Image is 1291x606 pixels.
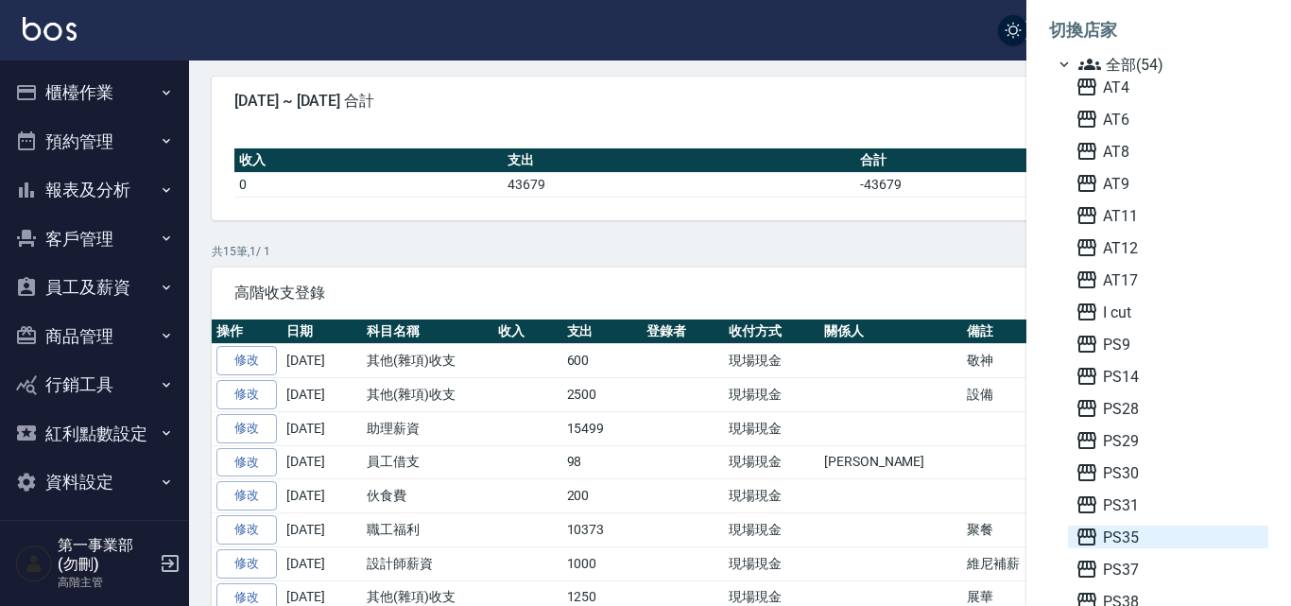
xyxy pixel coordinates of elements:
[1076,429,1261,452] span: PS29
[1076,558,1261,580] span: PS37
[1076,172,1261,195] span: AT9
[1076,333,1261,355] span: PS9
[1076,301,1261,323] span: I cut
[1076,140,1261,163] span: AT8
[1078,53,1261,76] span: 全部(54)
[1076,461,1261,484] span: PS30
[1049,8,1268,53] li: 切換店家
[1076,204,1261,227] span: AT11
[1076,76,1261,98] span: AT4
[1076,493,1261,516] span: PS31
[1076,397,1261,420] span: PS28
[1076,365,1261,388] span: PS14
[1076,268,1261,291] span: AT17
[1076,236,1261,259] span: AT12
[1076,526,1261,548] span: PS35
[1076,108,1261,130] span: AT6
